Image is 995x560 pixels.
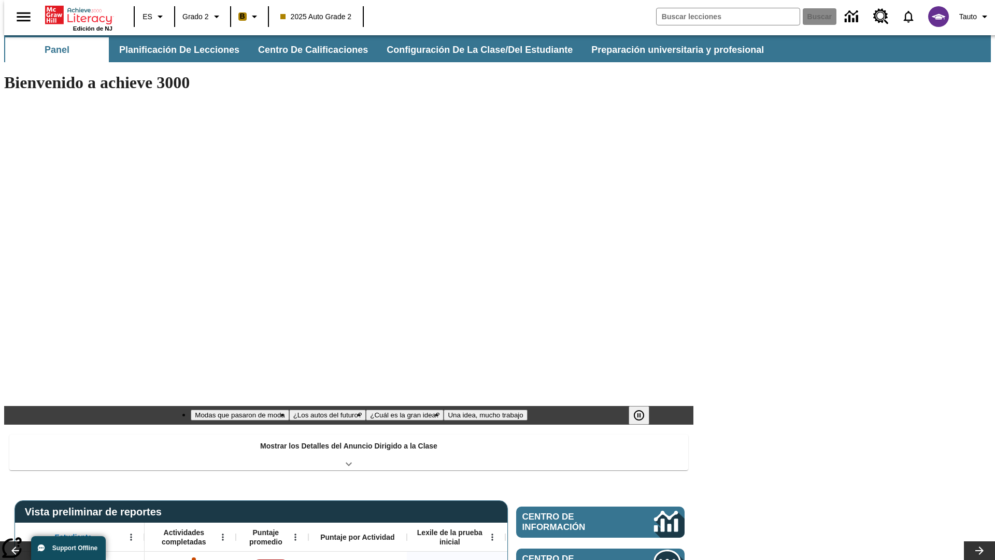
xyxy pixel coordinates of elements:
button: Diapositiva 4 Una idea, mucho trabajo [444,410,527,421]
button: Preparación universitaria y profesional [583,37,772,62]
button: Lenguaje: ES, Selecciona un idioma [138,7,171,26]
span: Edición de NJ [73,25,112,32]
span: Estudiante [55,533,92,542]
button: Escoja un nuevo avatar [922,3,955,30]
span: Vista preliminar de reportes [25,506,167,518]
button: Boost El color de la clase es anaranjado claro. Cambiar el color de la clase. [234,7,265,26]
button: Panel [5,37,109,62]
button: Carrusel de lecciones, seguir [964,541,995,560]
span: Puntaje por Actividad [320,533,394,542]
button: Abrir menú [485,529,500,545]
img: avatar image [928,6,949,27]
button: Perfil/Configuración [955,7,995,26]
button: Diapositiva 3 ¿Cuál es la gran idea? [366,410,444,421]
button: Abrir menú [123,529,139,545]
span: Centro de información [522,512,619,533]
div: Subbarra de navegación [4,37,773,62]
button: Support Offline [31,536,106,560]
span: B [240,10,245,23]
a: Portada [45,5,112,25]
div: Pausar [629,406,660,425]
span: Tauto [959,11,977,22]
button: Configuración de la clase/del estudiante [378,37,581,62]
button: Centro de calificaciones [250,37,376,62]
button: Abrir el menú lateral [8,2,39,32]
button: Diapositiva 1 Modas que pasaron de moda [191,410,289,421]
a: Centro de recursos, Se abrirá en una pestaña nueva. [867,3,895,31]
span: ES [143,11,152,22]
button: Pausar [629,406,649,425]
div: Portada [45,4,112,32]
button: Abrir menú [288,529,303,545]
input: Buscar campo [657,8,800,25]
span: Support Offline [52,544,97,552]
div: Subbarra de navegación [4,35,991,62]
a: Centro de información [516,507,685,538]
button: Planificación de lecciones [111,37,248,62]
h1: Bienvenido a achieve 3000 [4,73,693,92]
span: Grado 2 [182,11,209,22]
span: 2025 Auto Grade 2 [280,11,352,22]
span: Actividades completadas [150,528,218,547]
button: Grado: Grado 2, Elige un grado [178,7,227,26]
span: Puntaje promedio [241,528,291,547]
a: Notificaciones [895,3,922,30]
span: Lexile de la prueba inicial [412,528,488,547]
div: Mostrar los Detalles del Anuncio Dirigido a la Clase [9,435,688,470]
body: Máximo 600 caracteres Presiona Escape para desactivar la barra de herramientas Presiona Alt + F10... [4,8,151,18]
p: Mostrar los Detalles del Anuncio Dirigido a la Clase [260,441,437,452]
a: Centro de información [838,3,867,31]
button: Diapositiva 2 ¿Los autos del futuro? [289,410,366,421]
button: Abrir menú [215,529,231,545]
